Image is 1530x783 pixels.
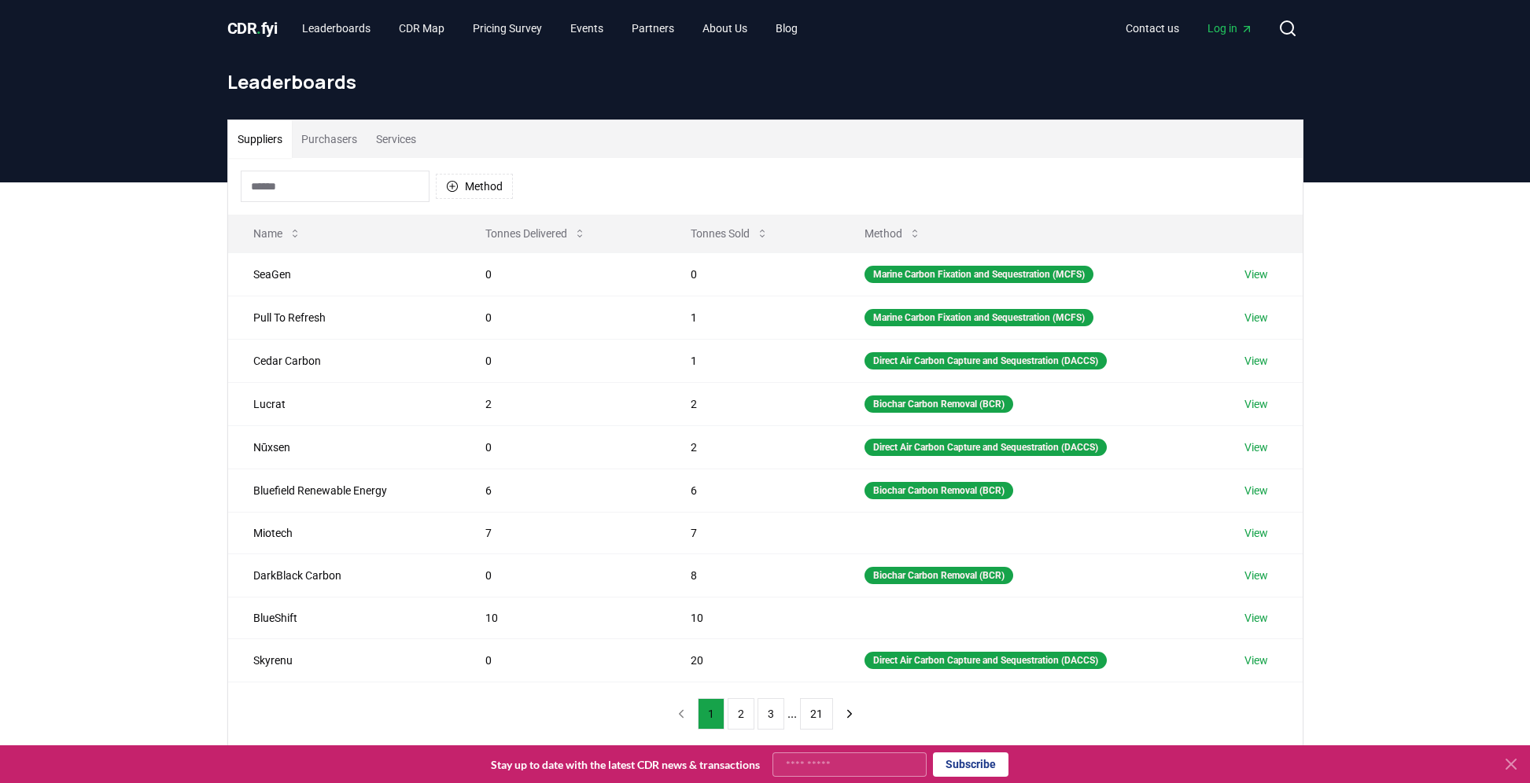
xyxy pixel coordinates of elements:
[1244,568,1268,583] a: View
[665,597,839,638] td: 10
[460,597,665,638] td: 10
[787,704,797,723] li: ...
[1113,14,1266,42] nav: Main
[1244,267,1268,282] a: View
[1195,14,1266,42] a: Log in
[665,296,839,339] td: 1
[865,652,1107,669] div: Direct Air Carbon Capture and Sequestration (DACCS)
[460,512,665,553] td: 7
[227,17,278,39] a: CDR.fyi
[460,296,665,339] td: 0
[228,553,461,597] td: DarkBlack Carbon
[460,425,665,469] td: 0
[1244,610,1268,626] a: View
[665,425,839,469] td: 2
[865,395,1013,413] div: Biochar Carbon Removal (BCR)
[865,439,1107,456] div: Direct Air Carbon Capture and Sequestration (DACCS)
[228,382,461,425] td: Lucrat
[690,14,760,42] a: About Us
[292,120,367,158] button: Purchasers
[227,19,278,38] span: CDR fyi
[800,698,833,730] button: 21
[228,512,461,553] td: Miotech
[665,339,839,382] td: 1
[836,698,863,730] button: next page
[1244,439,1268,455] a: View
[460,469,665,512] td: 6
[289,14,383,42] a: Leaderboards
[1244,483,1268,498] a: View
[460,638,665,682] td: 0
[386,14,457,42] a: CDR Map
[763,14,810,42] a: Blog
[1244,396,1268,412] a: View
[228,638,461,682] td: Skyrenu
[436,174,513,199] button: Method
[852,218,934,249] button: Method
[228,296,461,339] td: Pull To Refresh
[241,218,314,249] button: Name
[228,469,461,512] td: Bluefield Renewable Energy
[865,482,1013,499] div: Biochar Carbon Removal (BCR)
[228,425,461,469] td: Nūxsen
[1244,652,1268,668] a: View
[473,218,599,249] button: Tonnes Delivered
[1244,525,1268,541] a: View
[228,597,461,638] td: BlueShift
[865,352,1107,369] div: Direct Air Carbon Capture and Sequestration (DACCS)
[228,252,461,296] td: SeaGen
[619,14,687,42] a: Partners
[728,698,754,730] button: 2
[228,339,461,382] td: Cedar Carbon
[1244,353,1268,369] a: View
[256,19,261,38] span: .
[558,14,616,42] a: Events
[865,567,1013,584] div: Biochar Carbon Removal (BCR)
[665,512,839,553] td: 7
[228,120,292,158] button: Suppliers
[698,698,724,730] button: 1
[665,469,839,512] td: 6
[460,339,665,382] td: 0
[678,218,781,249] button: Tonnes Sold
[865,266,1093,283] div: Marine Carbon Fixation and Sequestration (MCFS)
[865,309,1093,326] div: Marine Carbon Fixation and Sequestration (MCFS)
[665,553,839,597] td: 8
[758,698,784,730] button: 3
[1113,14,1192,42] a: Contact us
[367,120,426,158] button: Services
[460,252,665,296] td: 0
[460,382,665,425] td: 2
[1244,310,1268,325] a: View
[665,638,839,682] td: 20
[289,14,810,42] nav: Main
[1207,20,1253,36] span: Log in
[460,14,555,42] a: Pricing Survey
[665,252,839,296] td: 0
[665,382,839,425] td: 2
[460,553,665,597] td: 0
[227,69,1303,94] h1: Leaderboards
